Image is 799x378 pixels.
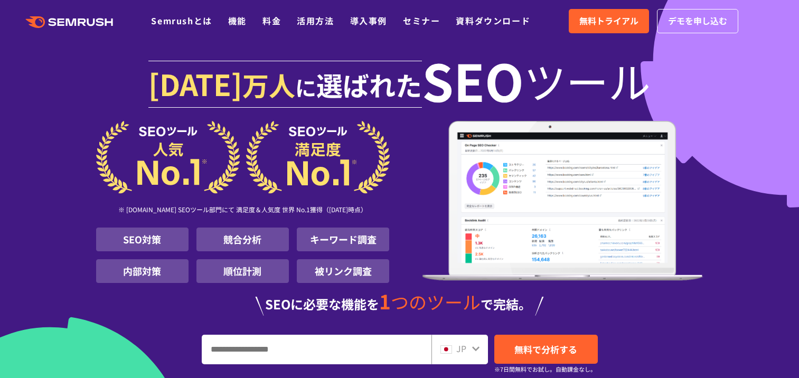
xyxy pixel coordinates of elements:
small: ※7日間無料でお試し。自動課金なし。 [494,364,596,374]
span: 1 [379,287,391,315]
li: キーワード調査 [297,228,389,251]
input: URL、キーワードを入力してください [202,335,431,364]
span: 無料トライアル [579,14,638,28]
span: 無料で分析する [514,343,577,356]
span: ツール [524,59,651,101]
li: SEO対策 [96,228,189,251]
div: SEOに必要な機能を [96,291,703,316]
span: SEO [422,59,524,101]
a: 無料トライアル [569,9,649,33]
span: デモを申し込む [668,14,727,28]
span: つのツール [391,289,481,315]
li: 順位計測 [196,259,289,283]
a: 導入事例 [350,14,387,27]
span: 万人 [242,65,295,103]
span: [DATE] [148,62,242,105]
li: 競合分析 [196,228,289,251]
a: デモを申し込む [657,9,738,33]
a: Semrushとは [151,14,212,27]
span: で完結。 [481,295,531,313]
a: セミナー [403,14,440,27]
a: 無料で分析する [494,335,598,364]
a: 資料ダウンロード [456,14,530,27]
div: ※ [DOMAIN_NAME] SEOツール部門にて 満足度＆人気度 世界 No.1獲得（[DATE]時点） [96,194,390,228]
li: 内部対策 [96,259,189,283]
span: に [295,72,316,102]
a: 料金 [262,14,281,27]
a: 機能 [228,14,247,27]
li: 被リンク調査 [297,259,389,283]
a: 活用方法 [297,14,334,27]
span: 選ばれた [316,65,422,103]
span: JP [456,342,466,355]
